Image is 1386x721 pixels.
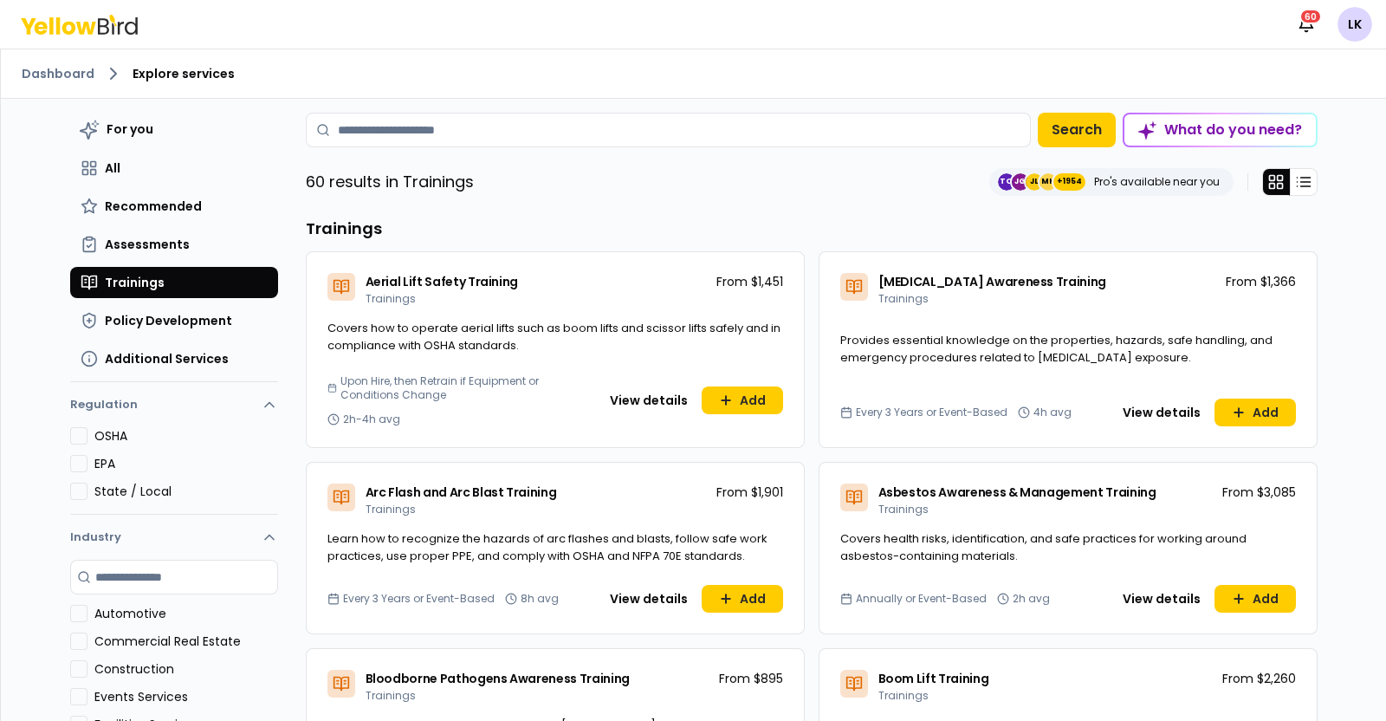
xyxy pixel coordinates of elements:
button: Trainings [70,267,278,298]
button: All [70,153,278,184]
button: Industry [70,515,278,560]
span: Bloodborne Pathogens Awareness Training [366,670,630,687]
button: View details [1112,585,1211,613]
div: 60 [1299,9,1322,24]
span: Asbestos Awareness & Management Training [878,484,1156,501]
span: Trainings [366,291,416,306]
span: TC [998,173,1015,191]
span: Explore services [133,65,235,82]
span: Additional Services [105,350,229,367]
span: 8h avg [521,592,559,606]
span: Provides essential knowledge on the properties, hazards, safe handling, and emergency procedures ... [840,332,1273,366]
button: Add [702,585,783,613]
button: Search [1038,113,1116,147]
span: Trainings [878,502,929,516]
button: View details [599,585,698,613]
nav: breadcrumb [22,63,1365,84]
span: JG [1012,173,1029,191]
span: Trainings [366,502,416,516]
label: State / Local [94,483,278,500]
label: Events Services [94,688,278,705]
span: Every 3 Years or Event-Based [856,406,1007,419]
span: Aerial Lift Safety Training [366,273,519,290]
label: OSHA [94,427,278,445]
span: Annually or Event-Based [856,592,987,606]
span: Trainings [366,688,416,703]
button: Add [1214,399,1296,426]
button: View details [599,386,698,414]
span: Policy Development [105,312,232,329]
span: Arc Flash and Arc Blast Training [366,484,557,501]
p: Pro's available near you [1094,175,1220,189]
p: From $1,366 [1226,273,1296,290]
label: Commercial Real Estate [94,633,278,650]
p: From $895 [719,670,783,687]
span: Upon Hire, then Retrain if Equipment or Conditions Change [340,374,593,402]
h3: Trainings [306,217,1318,241]
span: Covers health risks, identification, and safe practices for working around asbestos-containing ma... [840,530,1247,564]
button: 60 [1289,7,1324,42]
button: What do you need? [1123,113,1318,147]
span: Boom Lift Training [878,670,989,687]
button: Regulation [70,389,278,427]
p: 60 results in Trainings [306,170,474,194]
span: LK [1337,7,1372,42]
button: Add [702,386,783,414]
button: View details [1112,399,1211,426]
label: Construction [94,660,278,678]
button: Policy Development [70,305,278,336]
span: Trainings [105,274,165,291]
label: Automotive [94,605,278,622]
button: Additional Services [70,343,278,374]
span: All [105,159,120,177]
button: Recommended [70,191,278,222]
span: 2h-4h avg [343,412,400,426]
span: Learn how to recognize the hazards of arc flashes and blasts, follow safe work practices, use pro... [327,530,767,564]
a: Dashboard [22,65,94,82]
span: For you [107,120,153,138]
p: From $2,260 [1222,670,1296,687]
span: +1954 [1057,173,1082,191]
span: MH [1039,173,1057,191]
button: Assessments [70,229,278,260]
span: Trainings [878,688,929,703]
span: Assessments [105,236,190,253]
button: For you [70,113,278,146]
span: Every 3 Years or Event-Based [343,592,495,606]
span: [MEDICAL_DATA] Awareness Training [878,273,1106,290]
div: Regulation [70,427,278,514]
span: Covers how to operate aerial lifts such as boom lifts and scissor lifts safely and in compliance ... [327,320,780,354]
button: Add [1214,585,1296,613]
span: Recommended [105,198,202,215]
p: From $3,085 [1222,484,1296,501]
span: Trainings [878,291,929,306]
p: From $1,901 [716,484,783,501]
label: EPA [94,455,278,472]
span: 2h avg [1013,592,1050,606]
div: What do you need? [1124,114,1316,146]
span: 4h avg [1033,406,1072,419]
p: From $1,451 [716,273,783,290]
span: JL [1026,173,1043,191]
